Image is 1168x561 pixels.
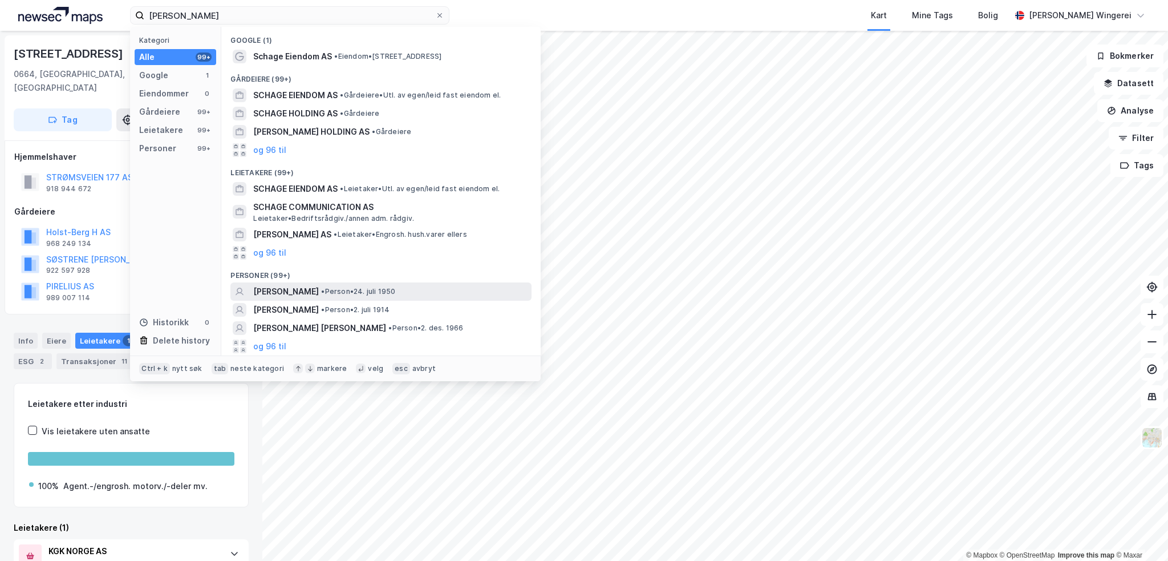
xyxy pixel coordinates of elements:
div: esc [392,363,410,374]
a: Mapbox [966,551,997,559]
div: neste kategori [230,364,284,373]
div: Ctrl + k [139,363,170,374]
span: Gårdeiere [372,127,411,136]
button: Tag [14,108,112,131]
span: [PERSON_NAME] [PERSON_NAME] [253,321,386,335]
button: Analyse [1097,99,1163,122]
div: Gårdeiere (99+) [221,66,541,86]
div: 918 944 672 [46,184,91,193]
div: 1 [123,335,134,346]
div: Hjemmelshaver [14,150,248,164]
div: Eiere [42,333,71,349]
div: velg [368,364,383,373]
button: Bokmerker [1086,45,1163,67]
div: 99+ [196,53,212,62]
div: Google (1) [221,27,541,47]
span: • [321,305,325,314]
span: • [340,109,343,118]
span: Eiendom • [STREET_ADDRESS] [334,52,441,61]
div: 0664, [GEOGRAPHIC_DATA], [GEOGRAPHIC_DATA] [14,67,159,95]
a: Improve this map [1058,551,1114,559]
div: Leietakere [75,333,139,349]
div: Google [139,68,168,82]
button: og 96 til [253,143,286,157]
div: 11 [119,356,130,367]
div: 989 007 114 [46,293,90,302]
span: Leietaker • Bedriftsrådgiv./annen adm. rådgiv. [253,214,414,223]
div: Leietakere [139,123,183,137]
div: avbryt [412,364,436,373]
span: • [388,324,392,332]
span: • [372,127,375,136]
div: 99+ [196,107,212,116]
img: Z [1141,427,1163,449]
div: Gårdeiere [14,205,248,219]
div: Personer (99+) [221,262,541,282]
div: Delete history [153,334,210,348]
div: 922 597 928 [46,266,90,275]
div: Info [14,333,38,349]
div: Transaksjoner [56,353,135,369]
div: Eiendommer [139,87,189,100]
span: [PERSON_NAME] [253,303,319,317]
div: Agent.-/engrosh. motorv./-deler mv. [63,479,208,493]
span: Gårdeiere • Utl. av egen/leid fast eiendom el. [340,91,501,100]
div: Leietakere etter industri [28,397,234,411]
button: og 96 til [253,246,286,260]
span: [PERSON_NAME] [253,285,319,298]
div: [STREET_ADDRESS] [14,45,125,63]
div: nytt søk [172,364,202,373]
span: Person • 2. juli 1914 [321,305,390,314]
span: [PERSON_NAME] HOLDING AS [253,125,370,139]
div: Kart [871,9,887,22]
div: 100% [38,479,59,493]
div: Alle [139,50,155,64]
iframe: Chat Widget [1111,506,1168,561]
span: SCHAGE EIENDOM AS [253,88,338,102]
span: • [340,184,343,193]
span: Leietaker • Utl. av egen/leid fast eiendom el. [340,184,500,193]
div: Gårdeiere [139,105,180,119]
div: Leietakere (1) [14,521,249,535]
button: Tags [1110,154,1163,177]
span: Gårdeiere [340,109,379,118]
input: Søk på adresse, matrikkel, gårdeiere, leietakere eller personer [144,7,435,24]
div: [PERSON_NAME] Wingerei [1029,9,1131,22]
span: • [321,287,325,296]
div: 0 [202,89,212,98]
div: Bolig [978,9,998,22]
button: Datasett [1094,72,1163,95]
span: • [334,52,338,60]
div: KGK NORGE AS [48,544,218,558]
div: Historikk [139,316,189,329]
div: Vis leietakere uten ansatte [42,425,150,438]
div: markere [317,364,347,373]
button: og 96 til [253,340,286,353]
span: SCHAGE EIENDOM AS [253,182,338,196]
div: 0 [202,318,212,327]
div: Leietakere (99+) [221,159,541,180]
span: SCHAGE COMMUNICATION AS [253,200,527,214]
span: [PERSON_NAME] AS [253,228,331,241]
div: 99+ [196,144,212,153]
div: 99+ [196,126,212,135]
span: SCHAGE HOLDING AS [253,107,338,120]
span: Person • 2. des. 1966 [388,324,463,333]
span: Leietaker • Engrosh. hush.varer ellers [334,230,467,239]
span: • [340,91,343,99]
div: tab [212,363,229,374]
div: 1 [202,71,212,80]
img: logo.a4113a55bc3d86da70a041830d287a7e.svg [18,7,103,24]
div: 2 [36,356,47,367]
div: Kategori [139,36,216,45]
div: ESG [14,353,52,369]
div: Mine Tags [912,9,953,22]
a: OpenStreetMap [1000,551,1055,559]
button: Filter [1109,127,1163,150]
div: Personer [139,142,176,155]
span: Schage Eiendom AS [253,50,332,63]
span: • [334,230,337,239]
span: Person • 24. juli 1950 [321,287,395,296]
div: 968 249 134 [46,239,91,248]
